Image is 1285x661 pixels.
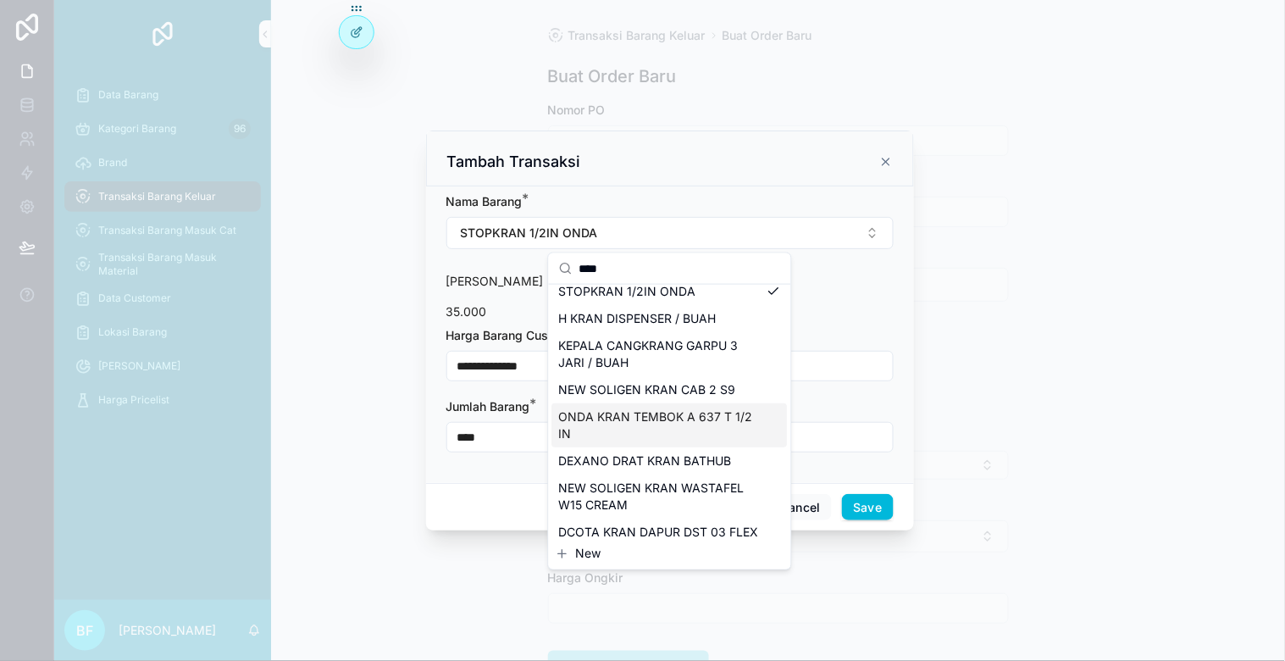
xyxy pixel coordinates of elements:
span: DCOTA KRAN DAPUR DST 03 FLEX (SET) 1/2 IN / BUAH [559,524,761,558]
span: Jumlah Barang [446,399,530,414]
button: Cancel [769,494,832,521]
span: ONDA KRAN TEMBOK A 637 T 1/2 IN [559,408,761,442]
button: New [556,546,784,563]
div: Suggestions [549,285,791,539]
span: NEW SOLIGEN KRAN WASTAFEL W15 CREAM [559,480,761,514]
span: STOPKRAN 1/2IN ONDA [461,225,598,242]
span: [PERSON_NAME] [446,274,544,288]
span: STOPKRAN 1/2IN ONDA [559,283,696,300]
button: Select Button [446,217,894,249]
span: Harga Barang Custom [446,328,570,342]
span: New [576,546,601,563]
span: 35.000 [446,304,487,319]
span: NEW SOLIGEN KRAN CAB 2 S9 [559,381,736,398]
span: KEPALA CANGKRANG GARPU 3 JARI / BUAH [559,337,761,371]
h3: Tambah Transaksi [447,152,581,172]
span: H KRAN DISPENSER / BUAH [559,310,717,327]
span: Nama Barang [446,194,523,208]
button: Save [842,494,893,521]
span: DEXANO DRAT KRAN BATHUB [559,453,732,469]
